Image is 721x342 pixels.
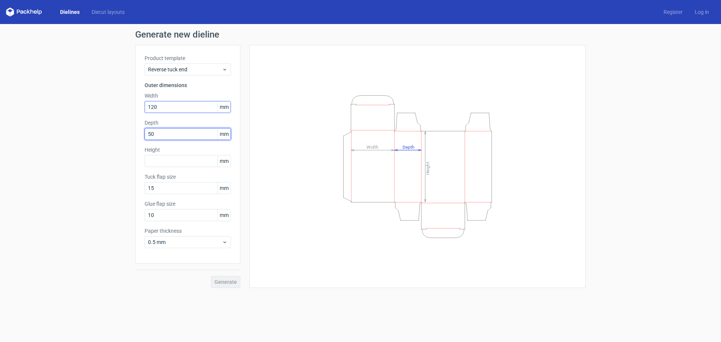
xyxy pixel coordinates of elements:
span: mm [217,182,231,194]
span: mm [217,155,231,167]
label: Product template [145,54,231,62]
label: Width [145,92,231,99]
span: mm [217,209,231,221]
a: Dielines [54,8,86,16]
label: Tuck flap size [145,173,231,181]
label: Paper thickness [145,227,231,235]
span: mm [217,101,231,113]
a: Log in [689,8,715,16]
tspan: Width [367,144,379,149]
tspan: Depth [403,144,415,149]
h3: Outer dimensions [145,81,231,89]
span: mm [217,128,231,140]
h1: Generate new dieline [135,30,586,39]
span: 0.5 mm [148,238,222,246]
span: Reverse tuck end [148,66,222,73]
a: Register [658,8,689,16]
label: Depth [145,119,231,127]
tspan: Height [425,161,430,175]
label: Height [145,146,231,154]
label: Glue flap size [145,200,231,208]
a: Diecut layouts [86,8,131,16]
